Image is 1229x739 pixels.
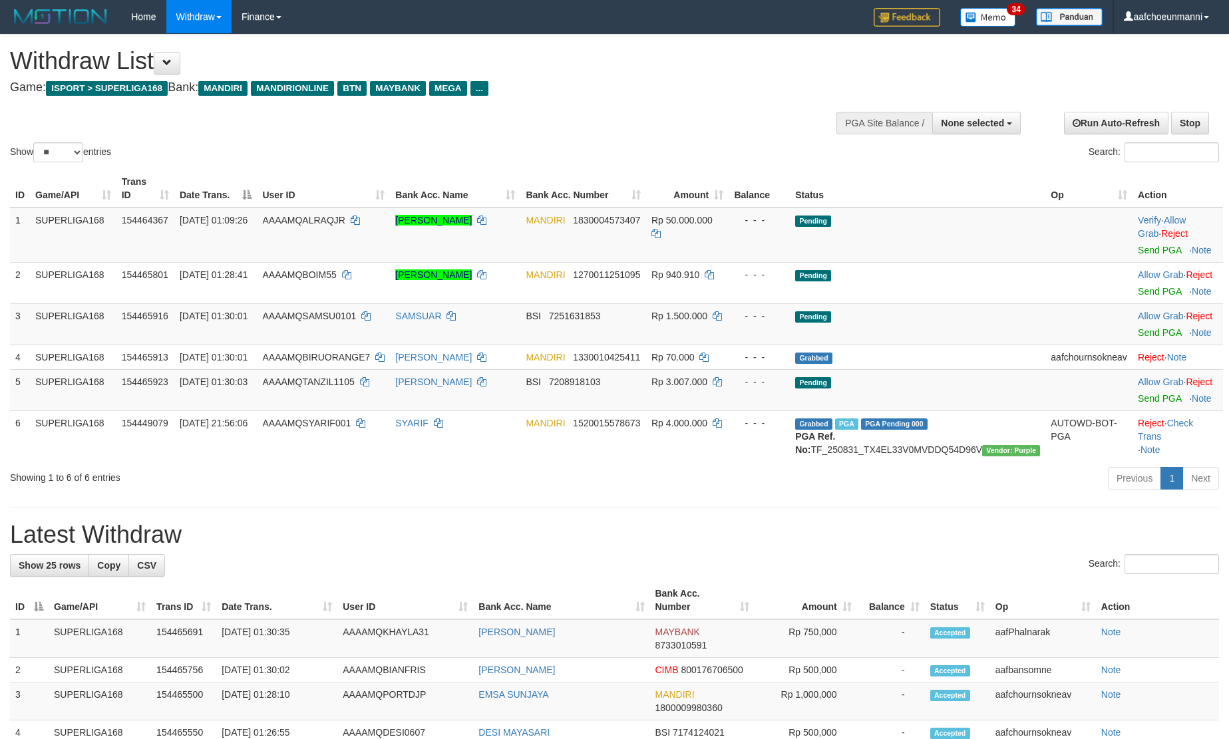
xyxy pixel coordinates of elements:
span: ISPORT > SUPERLIGA168 [46,81,168,96]
td: · [1133,303,1223,345]
td: SUPERLIGA168 [30,345,116,369]
div: PGA Site Balance / [836,112,932,134]
td: [DATE] 01:30:35 [216,619,337,658]
span: MANDIRI [526,418,565,428]
span: AAAAMQBOIM55 [262,269,336,280]
span: MAYBANK [655,627,700,637]
a: Note [1192,286,1212,297]
span: Rp 1.500.000 [651,311,707,321]
a: CSV [128,554,165,577]
span: 154449079 [122,418,168,428]
span: Vendor URL: https://trx4.1velocity.biz [982,445,1040,456]
a: Note [1192,245,1212,255]
span: 154465801 [122,269,168,280]
td: SUPERLIGA168 [30,410,116,462]
td: - [857,682,925,720]
td: 154465691 [151,619,216,658]
label: Show entries [10,142,111,162]
a: DESI MAYASARI [478,727,550,738]
td: 2 [10,658,49,682]
td: TF_250831_TX4EL33V0MVDDQ54D96V [790,410,1045,462]
a: Reject [1186,311,1212,321]
span: · [1138,269,1186,280]
th: Op: activate to sort column ascending [1045,170,1133,208]
a: Note [1141,444,1160,455]
td: 1 [10,619,49,658]
th: Status [790,170,1045,208]
a: Allow Grab [1138,376,1183,387]
span: · [1138,311,1186,321]
a: Previous [1108,467,1161,490]
a: [PERSON_NAME] [395,376,472,387]
span: Accepted [930,627,970,639]
th: Amount: activate to sort column ascending [646,170,729,208]
a: Run Auto-Refresh [1064,112,1168,134]
a: Note [1167,352,1187,363]
a: [PERSON_NAME] [395,269,472,280]
span: CSV [137,560,156,571]
span: CIMB [655,665,679,675]
td: AUTOWD-BOT-PGA [1045,410,1133,462]
div: - - - [734,375,785,388]
a: 1 [1160,467,1183,490]
th: Balance: activate to sort column ascending [857,581,925,619]
td: SUPERLIGA168 [30,262,116,303]
td: SUPERLIGA168 [30,369,116,410]
td: 2 [10,262,30,303]
td: · [1133,369,1223,410]
span: [DATE] 21:56:06 [180,418,248,428]
span: 154464367 [122,215,168,225]
h4: Game: Bank: [10,81,806,94]
a: SYARIF [395,418,429,428]
span: [DATE] 01:30:03 [180,376,248,387]
a: Show 25 rows [10,554,89,577]
td: [DATE] 01:30:02 [216,658,337,682]
a: [PERSON_NAME] [395,352,472,363]
span: Marked by aafchoeunmanni [835,418,858,430]
span: MANDIRI [655,689,695,700]
th: Bank Acc. Name: activate to sort column ascending [473,581,649,619]
th: Date Trans.: activate to sort column ascending [216,581,337,619]
a: Next [1182,467,1219,490]
td: 6 [10,410,30,462]
th: Game/API: activate to sort column ascending [49,581,151,619]
span: MANDIRI [526,352,565,363]
span: AAAAMQSYARIF001 [262,418,351,428]
td: AAAAMQKHAYLA31 [337,619,473,658]
span: [DATE] 01:30:01 [180,352,248,363]
span: BSI [655,727,671,738]
th: Date Trans.: activate to sort column descending [174,170,258,208]
a: Reject [1186,376,1212,387]
a: Reject [1186,269,1212,280]
th: ID: activate to sort column descending [10,581,49,619]
span: MANDIRI [526,215,565,225]
th: User ID: activate to sort column ascending [257,170,390,208]
span: MANDIRI [526,269,565,280]
td: Rp 1,000,000 [755,682,857,720]
th: Action [1133,170,1223,208]
a: Note [1101,689,1121,700]
td: · · [1133,410,1223,462]
span: Rp 50.000.000 [651,215,713,225]
td: [DATE] 01:28:10 [216,682,337,720]
span: Rp 70.000 [651,352,695,363]
span: MANDIRIONLINE [251,81,334,96]
span: 34 [1007,3,1025,15]
a: Note [1192,393,1212,404]
span: MAYBANK [370,81,426,96]
a: [PERSON_NAME] [395,215,472,225]
a: EMSA SUNJAYA [478,689,548,700]
td: aafPhalnarak [990,619,1096,658]
span: Copy 1520015578673 to clipboard [573,418,640,428]
span: Pending [795,311,831,323]
th: Amount: activate to sort column ascending [755,581,857,619]
th: Game/API: activate to sort column ascending [30,170,116,208]
select: Showentries [33,142,83,162]
td: SUPERLIGA168 [30,208,116,263]
div: - - - [734,309,785,323]
td: 5 [10,369,30,410]
a: Allow Grab [1138,311,1183,321]
span: Copy 1800009980360 to clipboard [655,702,723,713]
span: Pending [795,377,831,388]
td: 1 [10,208,30,263]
